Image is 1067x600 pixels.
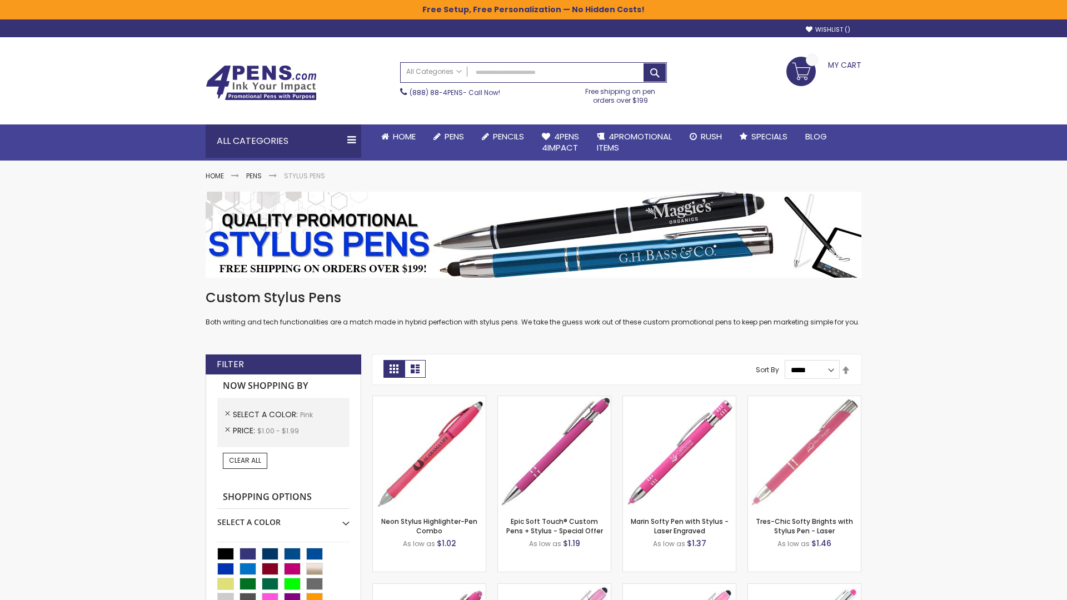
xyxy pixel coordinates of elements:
[493,131,524,142] span: Pencils
[533,124,588,161] a: 4Pens4impact
[597,131,672,153] span: 4PROMOTIONAL ITEMS
[206,289,861,307] h1: Custom Stylus Pens
[777,539,810,548] span: As low as
[217,374,350,398] strong: Now Shopping by
[425,124,473,149] a: Pens
[506,517,603,535] a: Epic Soft Touch® Custom Pens + Stylus - Special Offer
[437,538,456,549] span: $1.02
[373,583,486,593] a: Ellipse Softy Brights with Stylus Pen - Laser-Pink
[223,453,267,468] a: Clear All
[217,358,244,371] strong: Filter
[410,88,500,97] span: - Call Now!
[473,124,533,149] a: Pencils
[246,171,262,181] a: Pens
[498,396,611,405] a: 4P-MS8B-Pink
[406,67,462,76] span: All Categories
[805,131,827,142] span: Blog
[748,396,861,509] img: Tres-Chic Softy Brights with Stylus Pen - Laser-Pink
[403,539,435,548] span: As low as
[653,539,685,548] span: As low as
[410,88,463,97] a: (888) 88-4PENS
[233,425,257,436] span: Price
[206,171,224,181] a: Home
[701,131,722,142] span: Rush
[381,517,477,535] a: Neon Stylus Highlighter-Pen Combo
[257,426,299,436] span: $1.00 - $1.99
[217,486,350,509] strong: Shopping Options
[206,124,361,158] div: All Categories
[393,131,416,142] span: Home
[796,124,836,149] a: Blog
[206,192,861,278] img: Stylus Pens
[529,539,561,548] span: As low as
[756,517,853,535] a: Tres-Chic Softy Brights with Stylus Pen - Laser
[574,83,667,105] div: Free shipping on pen orders over $199
[806,26,850,34] a: Wishlist
[748,396,861,405] a: Tres-Chic Softy Brights with Stylus Pen - Laser-Pink
[623,396,736,509] img: Marin Softy Pen with Stylus - Laser Engraved-Pink
[284,171,325,181] strong: Stylus Pens
[687,538,706,549] span: $1.37
[229,456,261,465] span: Clear All
[681,124,731,149] a: Rush
[623,583,736,593] a: Ellipse Stylus Pen - ColorJet-Pink
[401,63,467,81] a: All Categories
[206,289,861,327] div: Both writing and tech functionalities are a match made in hybrid perfection with stylus pens. We ...
[542,131,579,153] span: 4Pens 4impact
[751,131,787,142] span: Specials
[217,509,350,528] div: Select A Color
[373,396,486,405] a: Neon Stylus Highlighter-Pen Combo-Pink
[631,517,729,535] a: Marin Softy Pen with Stylus - Laser Engraved
[563,538,580,549] span: $1.19
[498,396,611,509] img: 4P-MS8B-Pink
[756,365,779,374] label: Sort By
[748,583,861,593] a: Tres-Chic Softy with Stylus Top Pen - ColorJet-Pink
[300,410,313,419] span: Pink
[373,396,486,509] img: Neon Stylus Highlighter-Pen Combo-Pink
[731,124,796,149] a: Specials
[623,396,736,405] a: Marin Softy Pen with Stylus - Laser Engraved-Pink
[206,65,317,101] img: 4Pens Custom Pens and Promotional Products
[811,538,831,549] span: $1.46
[445,131,464,142] span: Pens
[372,124,425,149] a: Home
[588,124,681,161] a: 4PROMOTIONALITEMS
[233,409,300,420] span: Select A Color
[498,583,611,593] a: Ellipse Stylus Pen - LaserMax-Pink
[383,360,405,378] strong: Grid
